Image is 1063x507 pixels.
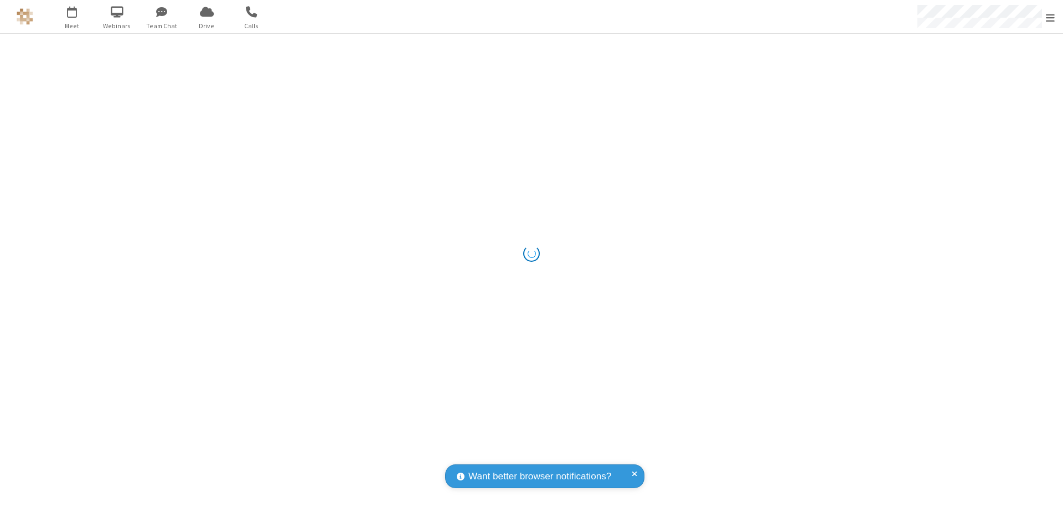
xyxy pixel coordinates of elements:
[96,21,138,31] span: Webinars
[468,469,611,484] span: Want better browser notifications?
[231,21,272,31] span: Calls
[186,21,228,31] span: Drive
[51,21,93,31] span: Meet
[141,21,183,31] span: Team Chat
[17,8,33,25] img: QA Selenium DO NOT DELETE OR CHANGE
